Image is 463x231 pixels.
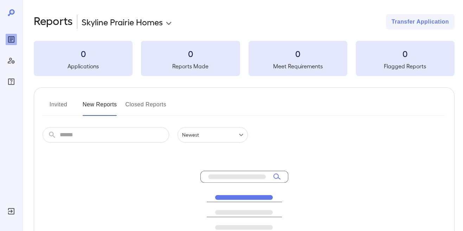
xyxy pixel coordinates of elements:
div: Newest [178,127,248,143]
h3: 0 [34,48,133,59]
h5: Flagged Reports [356,62,455,70]
div: Log Out [6,206,17,217]
button: Invited [43,99,74,116]
h5: Meet Requirements [249,62,347,70]
div: Reports [6,34,17,45]
p: Skyline Prairie Homes [82,16,163,27]
summary: 0Applications0Reports Made0Meet Requirements0Flagged Reports [34,41,455,76]
button: Closed Reports [126,99,167,116]
button: New Reports [83,99,117,116]
h5: Reports Made [141,62,240,70]
h2: Reports [34,14,73,30]
h3: 0 [141,48,240,59]
h3: 0 [249,48,347,59]
div: FAQ [6,76,17,87]
h5: Applications [34,62,133,70]
div: Manage Users [6,55,17,66]
button: Transfer Application [386,14,455,30]
h3: 0 [356,48,455,59]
